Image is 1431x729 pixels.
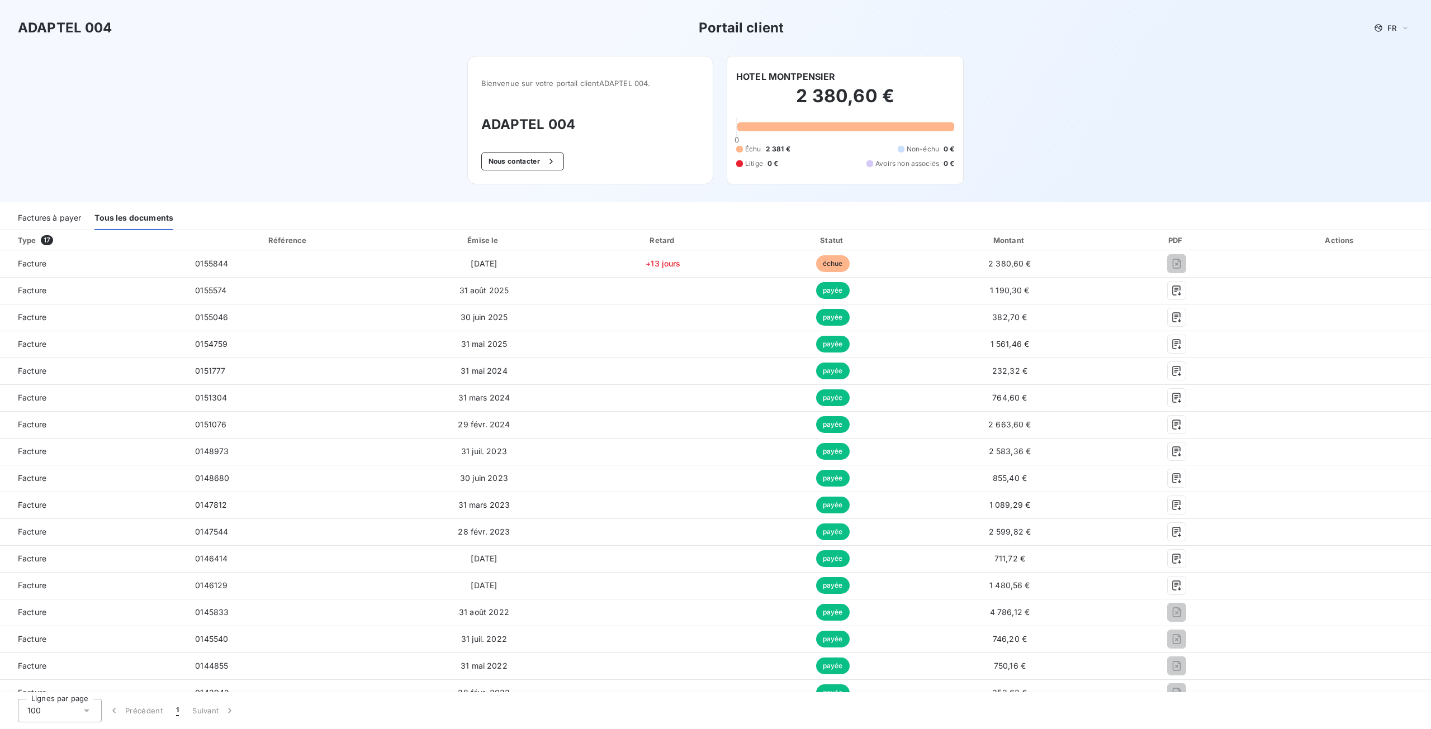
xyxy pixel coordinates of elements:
[751,235,914,246] div: Statut
[994,661,1026,670] span: 750,16 €
[989,527,1031,536] span: 2 599,82 €
[580,235,747,246] div: Retard
[9,607,177,618] span: Facture
[461,312,508,322] span: 30 juin 2025
[989,446,1031,456] span: 2 583,36 €
[990,285,1030,295] span: 1 190,30 €
[9,473,177,484] span: Facture
[816,577,850,594] span: payée
[766,144,790,154] span: 2 381 €
[458,500,510,509] span: 31 mars 2023
[195,473,229,483] span: 0148680
[994,554,1025,563] span: 711,72 €
[919,235,1101,246] div: Montant
[816,363,850,379] span: payée
[461,634,507,644] span: 31 juil. 2022
[9,446,177,457] span: Facture
[195,607,229,617] span: 0145833
[460,473,508,483] span: 30 juin 2023
[9,258,177,269] span: Facture
[195,688,229,697] span: 0143942
[18,207,81,230] div: Factures à payer
[646,259,680,268] span: +13 jours
[461,446,507,456] span: 31 juil. 2023
[481,153,564,170] button: Nous contacter
[816,255,850,272] span: échue
[816,657,850,674] span: payée
[9,660,177,671] span: Facture
[9,312,177,323] span: Facture
[195,259,228,268] span: 0155844
[18,18,112,38] h3: ADAPTEL 004
[458,527,510,536] span: 28 févr. 2023
[195,527,228,536] span: 0147544
[9,526,177,537] span: Facture
[944,159,954,169] span: 0 €
[195,446,229,456] span: 0148973
[816,389,850,406] span: payée
[745,144,761,154] span: Échu
[458,420,510,429] span: 29 févr. 2024
[736,85,954,118] h2: 2 380,60 €
[268,236,306,245] div: Référence
[393,235,575,246] div: Émise le
[988,420,1031,429] span: 2 663,60 €
[195,634,228,644] span: 0145540
[471,580,497,590] span: [DATE]
[993,634,1027,644] span: 746,20 €
[195,312,228,322] span: 0155046
[195,339,228,349] span: 0154759
[989,500,1031,509] span: 1 089,29 €
[816,282,850,299] span: payée
[9,499,177,511] span: Facture
[816,443,850,460] span: payée
[816,309,850,326] span: payée
[944,144,954,154] span: 0 €
[27,705,41,716] span: 100
[1387,23,1396,32] span: FR
[459,607,509,617] span: 31 août 2022
[458,393,510,402] span: 31 mars 2024
[745,159,763,169] span: Litige
[195,580,228,590] span: 0146129
[471,259,497,268] span: [DATE]
[816,416,850,433] span: payée
[176,705,179,716] span: 1
[9,419,177,430] span: Facture
[1252,235,1429,246] div: Actions
[461,366,508,375] span: 31 mai 2024
[989,580,1030,590] span: 1 480,56 €
[992,366,1027,375] span: 232,32 €
[990,607,1030,617] span: 4 786,12 €
[767,159,778,169] span: 0 €
[816,550,850,567] span: payée
[461,339,508,349] span: 31 mai 2025
[458,688,510,697] span: 28 févr. 2022
[991,339,1030,349] span: 1 561,46 €
[195,393,227,402] span: 0151304
[471,554,497,563] span: [DATE]
[195,661,228,670] span: 0144855
[992,393,1027,402] span: 764,60 €
[195,554,228,563] span: 0146414
[459,285,509,295] span: 31 août 2025
[481,79,699,88] span: Bienvenue sur votre portail client ADAPTEL 004 .
[102,699,169,722] button: Précédent
[1105,235,1248,246] div: PDF
[699,18,784,38] h3: Portail client
[816,684,850,701] span: payée
[9,553,177,564] span: Facture
[816,523,850,540] span: payée
[992,312,1027,322] span: 382,70 €
[195,285,226,295] span: 0155574
[816,470,850,487] span: payée
[11,235,184,246] div: Type
[9,633,177,645] span: Facture
[736,70,836,83] h6: HOTEL MONTPENSIER
[195,420,226,429] span: 0151076
[735,135,739,144] span: 0
[993,473,1027,483] span: 855,40 €
[9,392,177,403] span: Facture
[9,580,177,591] span: Facture
[461,661,508,670] span: 31 mai 2022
